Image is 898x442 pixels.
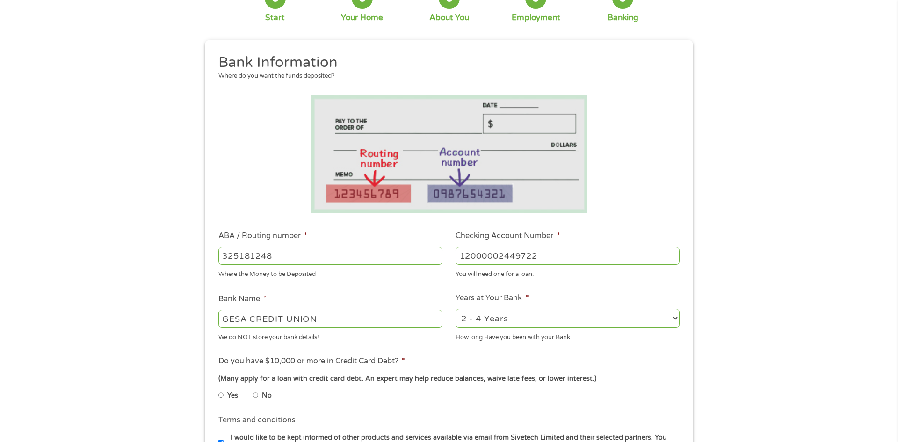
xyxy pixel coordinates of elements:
[218,72,673,81] div: Where do you want the funds deposited?
[456,247,680,265] input: 345634636
[218,267,442,279] div: Where the Money to be Deposited
[456,231,560,241] label: Checking Account Number
[311,95,587,213] img: Routing number location
[341,13,383,23] div: Your Home
[218,231,307,241] label: ABA / Routing number
[218,247,442,265] input: 263177916
[512,13,560,23] div: Employment
[265,13,285,23] div: Start
[456,293,529,303] label: Years at Your Bank
[227,391,238,401] label: Yes
[262,391,272,401] label: No
[218,356,405,366] label: Do you have $10,000 or more in Credit Card Debt?
[218,53,673,72] h2: Bank Information
[456,267,680,279] div: You will need one for a loan.
[218,415,296,425] label: Terms and conditions
[608,13,638,23] div: Banking
[218,329,442,342] div: We do NOT store your bank details!
[456,329,680,342] div: How long Have you been with your Bank
[218,374,680,384] div: (Many apply for a loan with credit card debt. An expert may help reduce balances, waive late fees...
[218,294,267,304] label: Bank Name
[429,13,469,23] div: About You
